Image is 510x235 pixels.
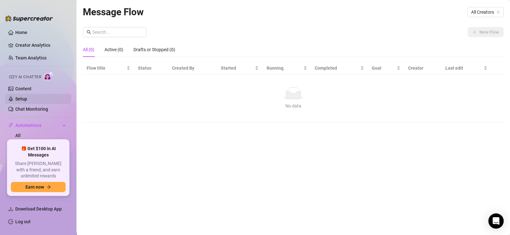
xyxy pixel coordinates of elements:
[266,65,302,72] span: Running
[488,213,504,229] div: Open Intercom Messenger
[15,55,47,60] a: Team Analytics
[25,184,44,190] span: Earn now
[15,219,31,224] a: Log out
[83,46,94,53] div: All (0)
[471,7,500,17] span: All Creators
[496,10,500,14] span: team
[15,30,27,35] a: Home
[5,15,53,22] img: logo-BBDzfeDw.svg
[8,206,13,211] span: download
[92,29,143,36] input: Search...
[15,206,62,211] span: Download Desktop App
[368,62,404,74] th: Goal
[15,120,61,130] span: Automations
[87,30,91,34] span: search
[83,4,144,19] article: Message Flow
[87,65,125,72] span: Flow title
[44,72,54,81] img: AI Chatter
[442,62,491,74] th: Last edit
[83,62,134,74] th: Flow title
[9,74,41,80] span: Izzy AI Chatter
[315,65,359,72] span: Completed
[15,96,27,101] a: Setup
[11,161,66,179] span: Share [PERSON_NAME] with a friend, and earn unlimited rewards
[11,146,66,158] span: 🎁 Get $100 in AI Messages
[372,65,395,72] span: Goal
[15,86,32,91] a: Content
[11,182,66,192] button: Earn nowarrow-right
[104,46,123,53] div: Active (0)
[468,27,504,37] button: New Flow
[221,65,254,72] span: Started
[15,133,21,138] a: All
[134,62,168,74] th: Status
[89,102,497,109] div: No data
[47,185,51,189] span: arrow-right
[262,62,311,74] th: Running
[217,62,262,74] th: Started
[8,123,13,128] span: thunderbolt
[404,62,442,74] th: Creator
[311,62,368,74] th: Completed
[15,107,48,112] a: Chat Monitoring
[133,46,175,53] div: Drafts or Stopped (0)
[445,65,482,72] span: Last edit
[15,40,66,50] a: Creator Analytics
[168,62,217,74] th: Created By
